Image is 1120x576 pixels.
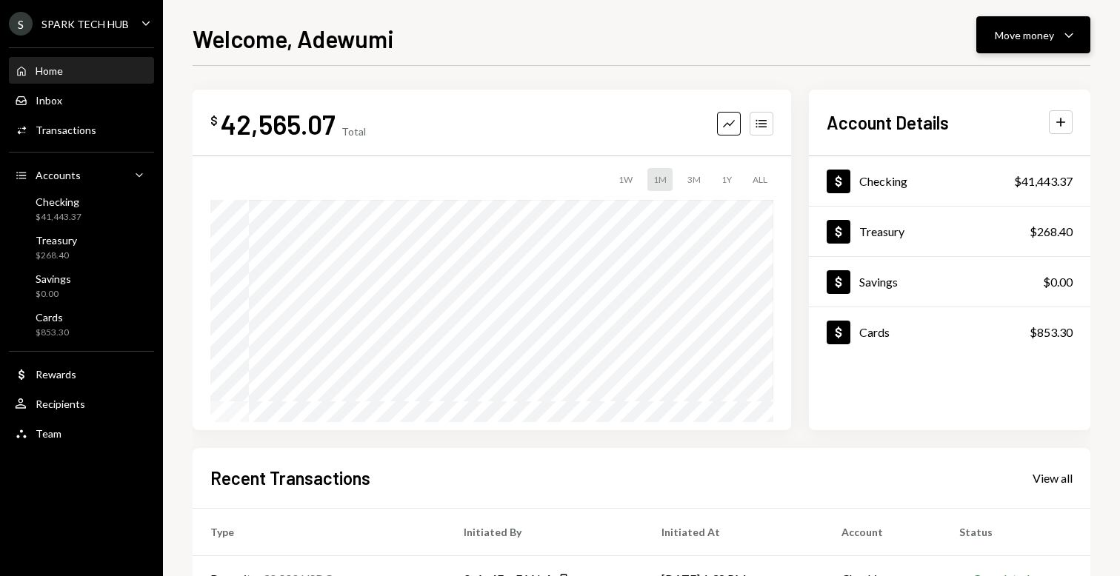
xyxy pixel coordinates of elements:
th: Initiated By [446,508,644,555]
a: Rewards [9,361,154,387]
div: $853.30 [36,326,69,339]
th: Account [824,508,941,555]
div: Team [36,427,61,440]
a: Team [9,420,154,446]
div: Savings [36,272,71,285]
th: Type [193,508,446,555]
div: Accounts [36,169,81,181]
div: $853.30 [1030,324,1073,341]
div: $268.40 [36,250,77,262]
div: Move money [995,27,1054,43]
div: 1Y [716,168,738,191]
div: SPARK TECH HUB [41,18,129,30]
div: ALL [747,168,773,191]
a: Savings$0.00 [809,257,1090,307]
div: Home [36,64,63,77]
div: Checking [36,195,81,208]
a: Accounts [9,161,154,188]
th: Status [941,508,1090,555]
h2: Recent Transactions [210,466,370,490]
div: $ [210,113,218,128]
a: Home [9,57,154,84]
div: S [9,12,33,36]
div: 1W [613,168,639,191]
div: Recipients [36,398,85,410]
div: Rewards [36,368,76,381]
a: Savings$0.00 [9,268,154,304]
div: 1M [647,168,673,191]
a: Checking$41,443.37 [809,156,1090,206]
h1: Welcome, Adewumi [193,24,394,53]
div: View all [1033,471,1073,486]
a: Transactions [9,116,154,143]
div: 42,565.07 [221,107,336,141]
div: $0.00 [1043,273,1073,291]
div: Cards [859,325,890,339]
div: Cards [36,311,69,324]
div: Treasury [36,234,77,247]
div: Inbox [36,94,62,107]
a: Checking$41,443.37 [9,191,154,227]
a: Treasury$268.40 [9,230,154,265]
a: Cards$853.30 [809,307,1090,357]
h2: Account Details [827,110,949,135]
a: Treasury$268.40 [809,207,1090,256]
div: $268.40 [1030,223,1073,241]
a: Inbox [9,87,154,113]
div: Savings [859,275,898,289]
div: $0.00 [36,288,71,301]
div: $41,443.37 [1014,173,1073,190]
div: 3M [681,168,707,191]
a: Cards$853.30 [9,307,154,342]
div: Treasury [859,224,904,238]
a: Recipients [9,390,154,417]
div: Checking [859,174,907,188]
div: Transactions [36,124,96,136]
a: View all [1033,469,1073,486]
button: Move money [976,16,1090,53]
div: $41,443.37 [36,211,81,224]
th: Initiated At [644,508,824,555]
div: Total [341,125,366,138]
